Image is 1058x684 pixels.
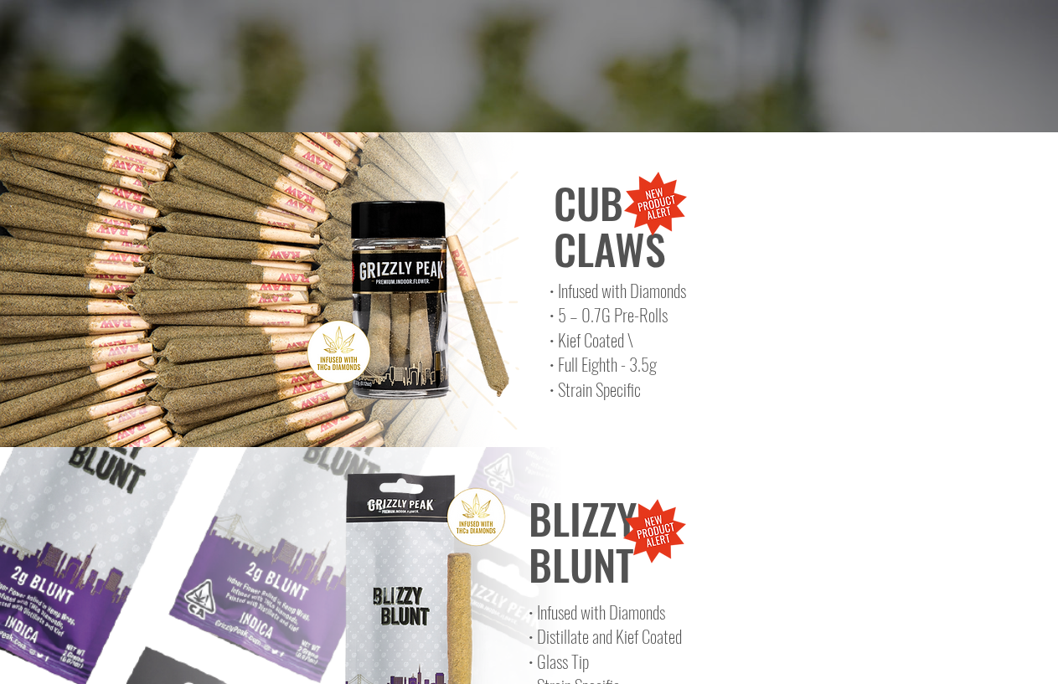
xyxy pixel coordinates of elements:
[618,495,691,568] img: ALERT.png
[250,144,554,447] img: 5pack-2.png
[302,316,375,388] img: THC-infused.png
[619,167,692,240] img: ALERT.png
[529,486,637,594] span: BLIZZY BLUNT
[554,171,666,279] span: CUB CLAWS
[550,277,686,402] span: • Infused with Diamonds • 5 – 0.7G Pre-Rolls • Kief Coated \ • Full Eighth - 3.5g • Strain Specific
